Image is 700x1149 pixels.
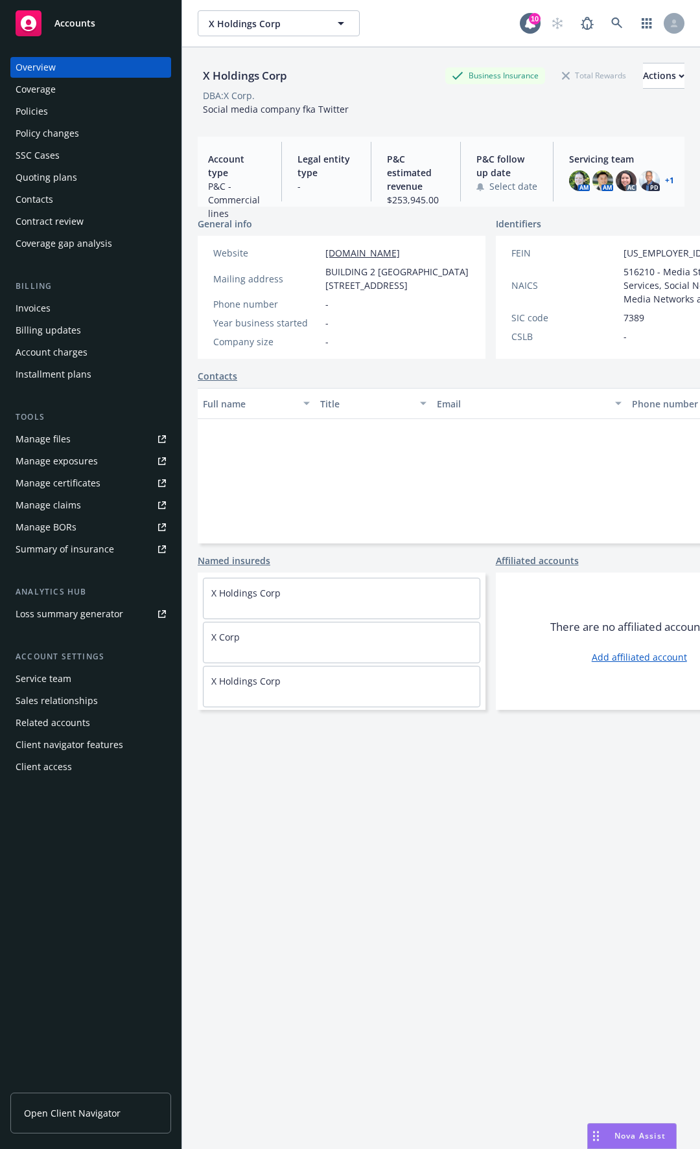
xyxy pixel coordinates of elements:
div: NAICS [511,279,618,292]
div: Manage claims [16,495,81,516]
div: Phone number [213,297,320,311]
a: Client navigator features [10,734,171,755]
div: Contacts [16,189,53,210]
span: P&C follow up date [476,152,537,179]
div: Account charges [16,342,87,363]
a: Installment plans [10,364,171,385]
div: Contract review [16,211,84,232]
span: Social media company fka Twitter [203,103,349,115]
a: Manage BORs [10,517,171,538]
span: Account type [208,152,266,179]
div: Manage files [16,429,71,449]
div: Title [320,397,413,411]
a: Affiliated accounts [496,554,579,567]
a: Named insureds [198,554,270,567]
a: X Holdings Corp [211,587,281,599]
span: Servicing team [569,152,674,166]
button: Nova Assist [587,1123,677,1149]
span: - [325,316,329,330]
div: Installment plans [16,364,91,385]
img: photo [639,170,660,191]
span: X Holdings Corp [209,17,321,30]
span: - [325,335,329,348]
div: Email [437,397,607,411]
a: Switch app [634,10,660,36]
a: X Corp [211,631,240,643]
div: SIC code [511,311,618,324]
span: P&C - Commercial lines [208,179,266,220]
a: Accounts [10,5,171,41]
div: Account settings [10,650,171,663]
span: P&C estimated revenue [387,152,445,193]
span: Identifiers [496,217,541,231]
a: SSC Cases [10,145,171,166]
div: Billing updates [16,320,81,341]
div: Summary of insurance [16,539,114,560]
div: 10 [529,13,541,25]
div: Client navigator features [16,734,123,755]
span: $253,945.00 [387,193,445,207]
div: CSLB [511,330,618,343]
div: Overview [16,57,56,78]
div: Total Rewards [555,67,633,84]
div: Policies [16,101,48,122]
a: Report a Bug [574,10,600,36]
a: Summary of insurance [10,539,171,560]
a: Manage claims [10,495,171,516]
a: +1 [665,177,674,185]
span: General info [198,217,252,231]
a: Quoting plans [10,167,171,188]
span: Open Client Navigator [24,1106,121,1120]
div: Sales relationships [16,690,98,711]
a: Coverage [10,79,171,100]
span: Manage exposures [10,451,171,472]
a: Service team [10,668,171,689]
span: - [297,179,355,193]
a: Contacts [10,189,171,210]
div: Actions [643,63,684,88]
div: Website [213,246,320,260]
div: Manage certificates [16,473,100,494]
a: X Holdings Corp [211,675,281,687]
span: Accounts [54,18,95,28]
a: Manage certificates [10,473,171,494]
a: Invoices [10,298,171,319]
div: X Holdings Corp [198,67,292,84]
div: Analytics hub [10,586,171,598]
span: Select date [489,179,537,193]
a: Client access [10,757,171,777]
a: Start snowing [544,10,570,36]
button: Title [315,388,432,419]
a: Coverage gap analysis [10,233,171,254]
button: X Holdings Corp [198,10,360,36]
img: photo [616,170,636,191]
a: Loss summary generator [10,604,171,624]
a: Contract review [10,211,171,232]
a: Sales relationships [10,690,171,711]
button: Full name [198,388,315,419]
div: Drag to move [588,1124,604,1148]
div: Related accounts [16,712,90,733]
div: Policy changes [16,123,79,144]
div: Tools [10,411,171,424]
div: SSC Cases [16,145,60,166]
div: Billing [10,280,171,293]
div: DBA: X Corp. [203,89,255,102]
a: Search [604,10,630,36]
span: - [325,297,329,311]
div: Client access [16,757,72,777]
div: Quoting plans [16,167,77,188]
div: Business Insurance [445,67,545,84]
span: BUILDING 2 [GEOGRAPHIC_DATA][STREET_ADDRESS] [325,265,470,292]
img: photo [569,170,590,191]
a: [DOMAIN_NAME] [325,247,400,259]
div: Service team [16,668,71,689]
button: Actions [643,63,684,89]
a: Contacts [198,369,237,383]
a: Related accounts [10,712,171,733]
a: Add affiliated account [592,650,687,664]
div: FEIN [511,246,618,260]
span: - [624,330,627,343]
div: Mailing address [213,272,320,286]
a: Manage files [10,429,171,449]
